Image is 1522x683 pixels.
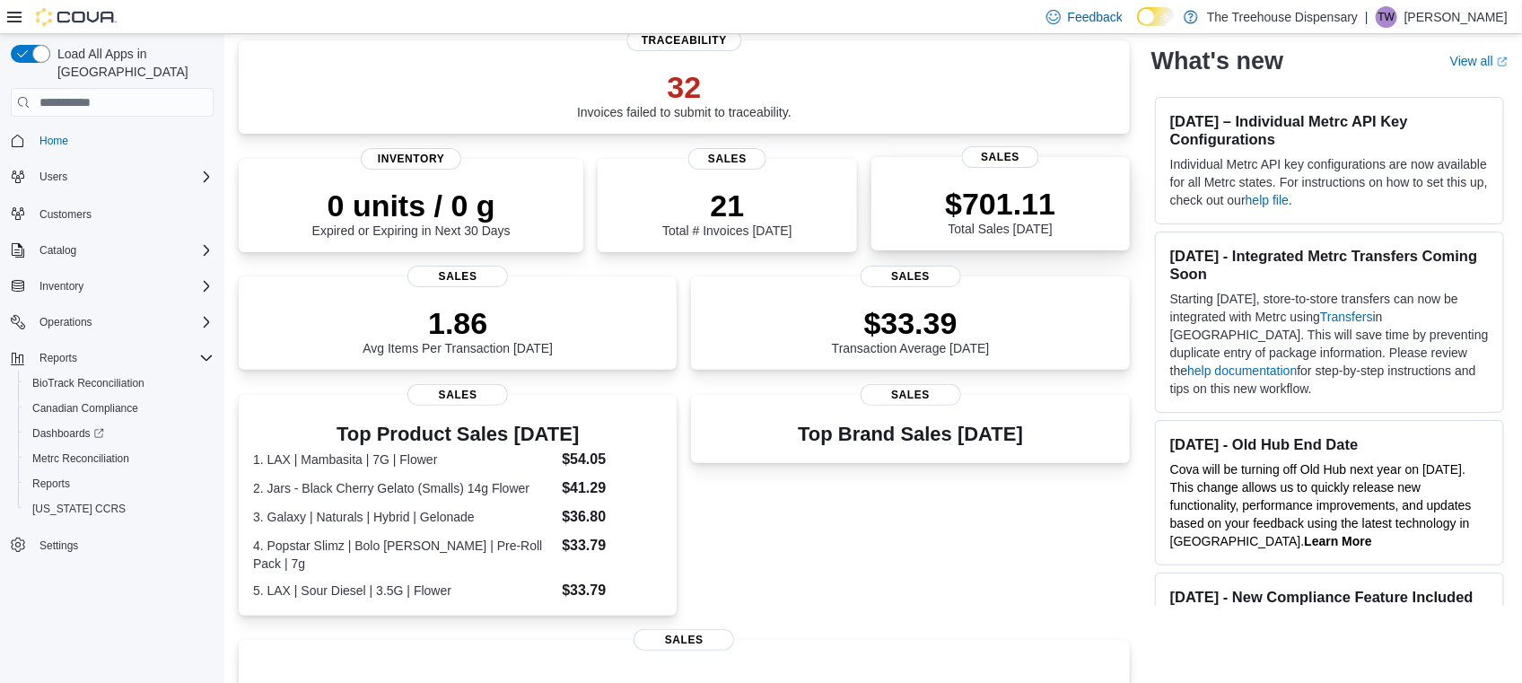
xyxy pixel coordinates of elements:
button: Inventory [32,276,91,297]
div: Expired or Expiring in Next 30 Days [312,188,511,238]
span: Inventory [32,276,214,297]
div: Invoices failed to submit to traceability. [577,69,792,119]
p: | [1365,6,1369,28]
button: Settings [4,532,221,558]
span: Home [32,129,214,152]
a: Dashboards [25,423,111,444]
span: Feedback [1068,8,1123,26]
h2: What's new [1151,47,1283,75]
a: Canadian Compliance [25,398,145,419]
span: Canadian Compliance [32,401,138,416]
span: BioTrack Reconciliation [25,372,214,394]
span: Users [32,166,214,188]
h3: [DATE] - New Compliance Feature Included in v1.30.1 [1170,588,1489,624]
button: Reports [32,347,84,369]
span: Sales [962,146,1039,168]
p: [PERSON_NAME] [1404,6,1508,28]
div: Total # Invoices [DATE] [662,188,792,238]
span: Sales [634,629,734,651]
h3: [DATE] – Individual Metrc API Key Configurations [1170,112,1489,148]
p: $33.39 [832,305,990,341]
span: Users [39,170,67,184]
a: help file [1246,193,1289,207]
span: Sales [407,384,508,406]
span: Settings [39,539,78,553]
dd: $36.80 [562,506,662,528]
span: Reports [39,351,77,365]
a: Dashboards [18,421,221,446]
a: View allExternal link [1450,54,1508,68]
p: 21 [662,188,792,223]
dt: 4. Popstar Slimz | Bolo [PERSON_NAME] | Pre-Roll Pack | 7g [253,537,555,573]
button: Reports [4,346,221,371]
button: Customers [4,200,221,226]
span: Dark Mode [1137,26,1138,27]
dt: 2. Jars - Black Cherry Gelato (Smalls) 14g Flower [253,479,555,497]
p: 0 units / 0 g [312,188,511,223]
a: [US_STATE] CCRS [25,498,133,520]
dd: $41.29 [562,477,662,499]
p: 32 [577,69,792,105]
button: Reports [18,471,221,496]
span: Inventory [361,148,461,170]
dt: 1. LAX | Mambasita | 7G | Flower [253,451,555,468]
dd: $33.79 [562,580,662,601]
h3: Top Brand Sales [DATE] [798,424,1023,445]
span: Settings [32,534,214,556]
a: Metrc Reconciliation [25,448,136,469]
button: Operations [4,310,221,335]
button: Metrc Reconciliation [18,446,221,471]
span: Sales [861,266,961,287]
div: Tina Wilkins [1376,6,1397,28]
span: Inventory [39,279,83,293]
span: Customers [32,202,214,224]
button: Users [4,164,221,189]
button: Operations [32,311,100,333]
button: Users [32,166,74,188]
span: Load All Apps in [GEOGRAPHIC_DATA] [50,45,214,81]
a: Customers [32,204,99,225]
span: BioTrack Reconciliation [32,376,144,390]
button: Catalog [32,240,83,261]
span: Sales [688,148,765,170]
a: BioTrack Reconciliation [25,372,152,394]
span: Home [39,134,68,148]
span: TW [1378,6,1395,28]
span: Canadian Compliance [25,398,214,419]
a: help documentation [1187,363,1297,378]
button: Home [4,127,221,153]
span: Operations [32,311,214,333]
button: Catalog [4,238,221,263]
button: [US_STATE] CCRS [18,496,221,521]
h3: Top Product Sales [DATE] [253,424,662,445]
span: Sales [861,384,961,406]
p: $701.11 [945,186,1055,222]
a: Learn More [1304,534,1371,548]
dd: $54.05 [562,449,662,470]
a: Settings [32,535,85,556]
span: Dashboards [25,423,214,444]
dt: 5. LAX | Sour Diesel | 3.5G | Flower [253,582,555,600]
span: Metrc Reconciliation [32,451,129,466]
span: Catalog [32,240,214,261]
input: Dark Mode [1137,7,1175,26]
h3: [DATE] - Integrated Metrc Transfers Coming Soon [1170,247,1489,283]
a: Reports [25,473,77,495]
p: The Treehouse Dispensary [1207,6,1358,28]
span: Catalog [39,243,76,258]
span: Metrc Reconciliation [25,448,214,469]
svg: External link [1497,57,1508,67]
span: [US_STATE] CCRS [32,502,126,516]
button: Canadian Compliance [18,396,221,421]
a: Home [32,130,75,152]
a: Transfers [1320,310,1373,324]
span: Washington CCRS [25,498,214,520]
span: Cova will be turning off Old Hub next year on [DATE]. This change allows us to quickly release ne... [1170,462,1472,548]
span: Sales [407,266,508,287]
img: Cova [36,8,117,26]
button: Inventory [4,274,221,299]
p: Individual Metrc API key configurations are now available for all Metrc states. For instructions ... [1170,155,1489,209]
span: Dashboards [32,426,104,441]
dd: $33.79 [562,535,662,556]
